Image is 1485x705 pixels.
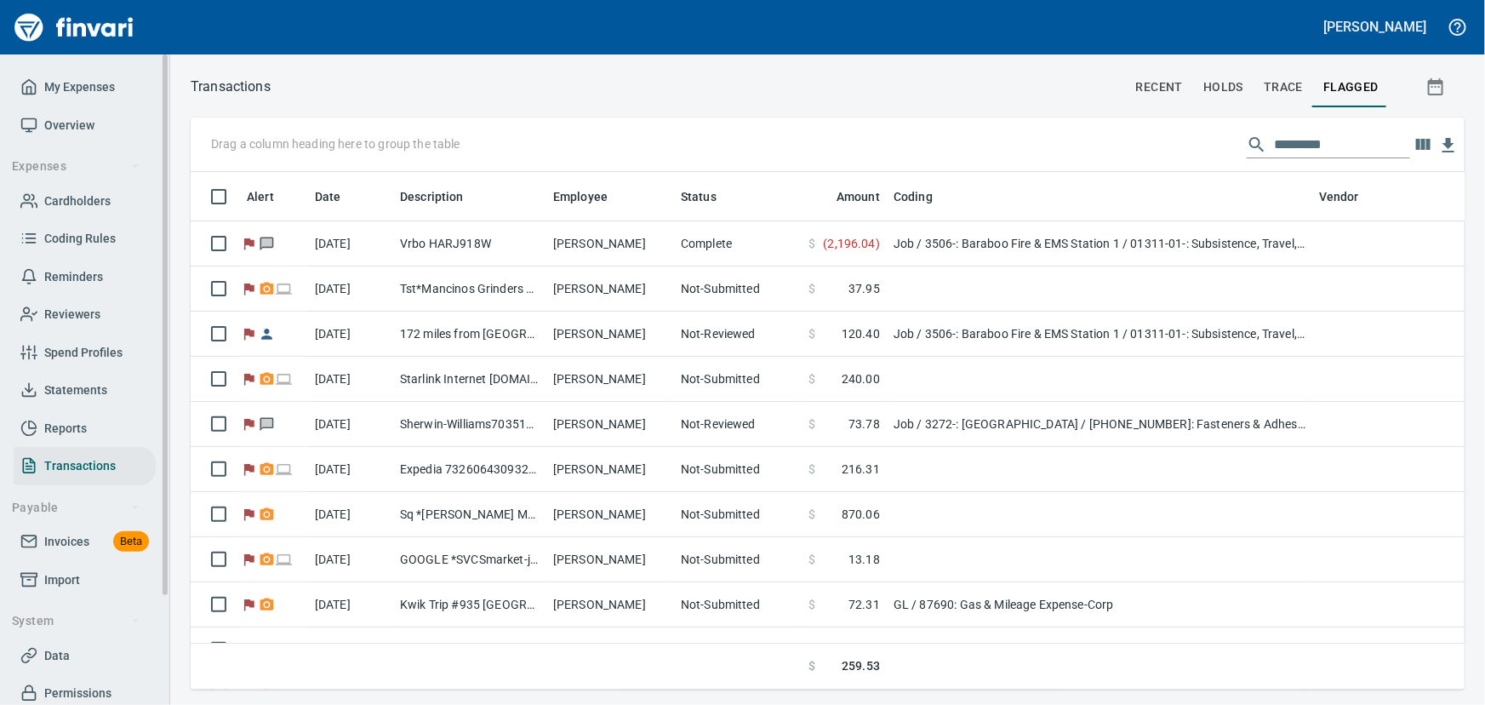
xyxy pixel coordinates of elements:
button: Payable [5,492,147,524]
td: 172 miles from [GEOGRAPHIC_DATA] to [GEOGRAPHIC_DATA] [393,312,546,357]
td: Kwik Trip #935 [GEOGRAPHIC_DATA] [393,582,546,628]
span: Status [681,186,739,207]
td: Job / 3506-: Baraboo Fire & EMS Station 1 / 01311-01-: Subsistence, Travel, & Lodging Reimbursabl... [887,312,1312,357]
span: 120.40 [842,325,880,342]
td: Job / 3272-: [GEOGRAPHIC_DATA] / [PHONE_NUMBER]: Fasteners & Adhesives - Carpentry / 2: Material [887,402,1312,447]
span: Alert [247,186,274,207]
span: Flagged [240,418,258,429]
span: Vendor [1319,186,1359,207]
a: Spend Profiles [14,334,156,372]
span: $ [808,657,815,675]
span: $ [808,280,815,297]
td: [PERSON_NAME] [546,267,674,312]
span: Coding [894,186,955,207]
td: [PERSON_NAME] [546,312,674,357]
td: [DATE] [308,537,393,582]
td: Tst*Mancinos Grinders Eau Claire WI [393,267,546,312]
p: Drag a column heading here to group the table [211,135,460,152]
button: Expenses [5,151,147,182]
span: Employee [553,186,630,207]
button: [PERSON_NAME] [1320,14,1431,40]
td: [PERSON_NAME] [546,628,674,673]
span: $ [808,506,815,523]
span: Transactions [44,456,116,477]
a: Reports [14,410,156,448]
td: [DATE] [308,357,393,402]
td: Job / 3506-: Baraboo Fire & EMS Station 1 / 01311-01-: Subsistence, Travel, & Lodging Reimbursabl... [887,221,1312,267]
td: Complete [674,221,802,267]
p: Transactions [191,77,271,97]
a: Reviewers [14,295,156,334]
span: Status [681,186,717,207]
span: Flagged [240,328,258,339]
td: [PERSON_NAME] [546,537,674,582]
td: [DATE] [308,492,393,537]
td: Not-Submitted [674,537,802,582]
span: $ [808,461,815,478]
span: 105.25 [842,641,880,658]
a: InvoicesBeta [14,523,156,561]
td: [DATE] [308,312,393,357]
span: Reviewers [44,304,100,325]
span: Alert [247,186,296,207]
td: [DATE] [308,447,393,492]
a: My Expenses [14,68,156,106]
span: 216.31 [842,461,880,478]
td: Not-Reviewed [674,402,802,447]
span: flagged [1323,77,1379,98]
span: Flagged [240,238,258,249]
span: Overview [44,115,94,136]
td: [PERSON_NAME] [546,402,674,447]
a: Reminders [14,258,156,296]
span: $ [808,235,815,252]
td: [DATE] [308,267,393,312]
span: Flagged [240,373,258,384]
span: Online transaction [276,463,294,474]
td: [PERSON_NAME] [546,492,674,537]
span: Has messages [258,238,276,249]
span: Permissions [44,683,111,704]
td: Job / 9025-9155: City of [GEOGRAPHIC_DATA] - [GEOGRAPHIC_DATA] Sign / 03130-10-: Forming Material... [887,628,1312,673]
td: Not-Submitted [674,582,802,628]
span: Has messages [258,418,276,429]
span: Flagged [240,463,258,474]
td: Not-Submitted [674,447,802,492]
span: Data [44,645,70,667]
span: 72.31 [848,596,880,613]
button: Choose columns to display [1410,132,1436,158]
span: Description [400,186,464,207]
button: Download table [1436,133,1461,158]
span: $ [808,551,815,568]
span: 73.78 [848,416,880,433]
span: $ [808,596,815,613]
span: $ [808,641,815,658]
td: GL / 87690: Gas & Mileage Expense-Corp [887,582,1312,628]
td: [DATE] [308,628,393,673]
a: Finvari [10,7,138,48]
button: Show transactions within a particular date range [1410,66,1465,107]
nav: breadcrumb [191,77,271,97]
span: $ [808,416,815,433]
td: Not-Submitted [674,357,802,402]
span: 37.95 [848,280,880,297]
a: Statements [14,371,156,410]
td: [DATE] [308,221,393,267]
span: Date [315,186,363,207]
span: recent [1136,77,1183,98]
span: Flagged [240,599,258,610]
td: Expedia 73260643093222 [DOMAIN_NAME] WA [393,447,546,492]
td: Vrbo HARJ918W [393,221,546,267]
a: Import [14,561,156,599]
td: GOOGLE *SVCSmarket-joh [PHONE_NUMBER] CA [393,537,546,582]
span: Receipt Required [258,599,276,610]
span: Statements [44,380,107,401]
span: Receipt Required [258,508,276,519]
span: Expenses [12,156,140,177]
td: [PERSON_NAME] [546,447,674,492]
span: Employee [553,186,608,207]
span: Import [44,570,80,591]
span: Reimbursement [258,328,276,339]
span: Beta [113,532,149,552]
td: Complete [674,628,802,673]
td: [PERSON_NAME] [546,221,674,267]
